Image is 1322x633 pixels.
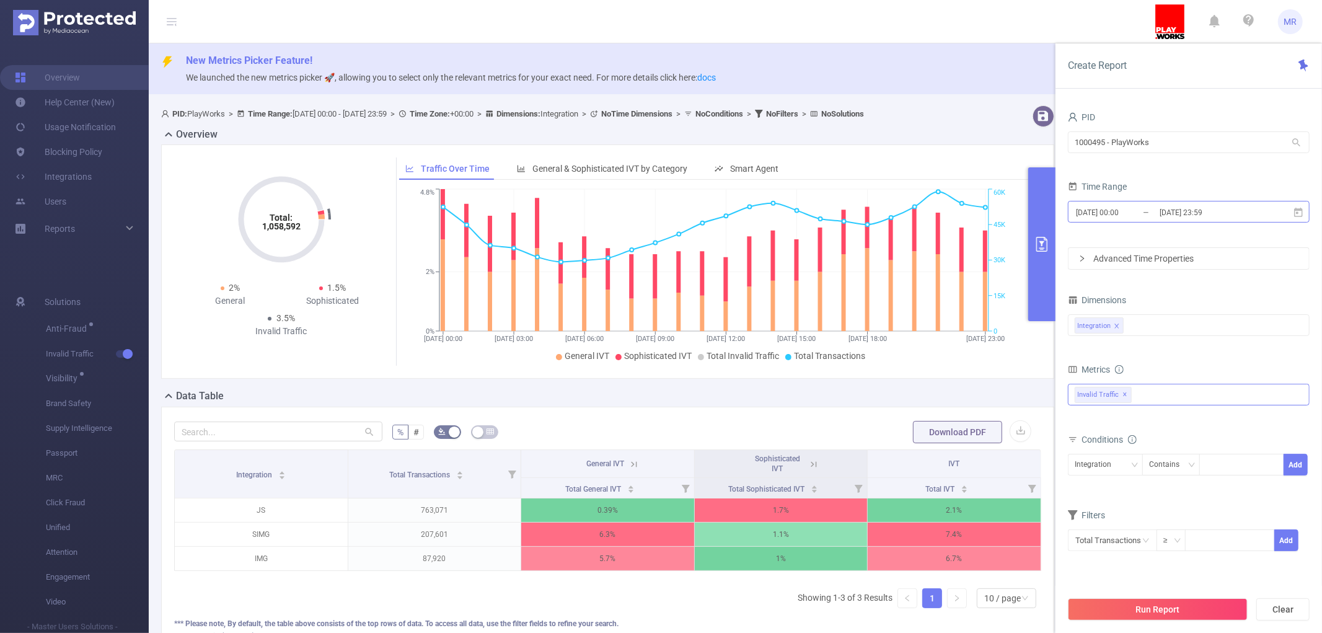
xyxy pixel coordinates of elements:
a: Reports [45,216,75,241]
span: 1.5% [328,283,346,293]
span: PID [1068,112,1095,122]
span: New Metrics Picker Feature! [186,55,312,66]
tspan: 2% [426,268,434,277]
tspan: [DATE] 00:00 [424,335,462,343]
tspan: [DATE] 18:00 [848,335,887,343]
i: icon: bar-chart [517,164,526,173]
button: Clear [1256,598,1310,621]
i: icon: caret-up [279,469,286,473]
span: Dimensions [1068,295,1126,305]
tspan: 0 [994,327,997,335]
i: icon: user [161,110,172,118]
div: *** Please note, By default, the table above consists of the top rows of data. To access all data... [174,618,1041,629]
p: 5.7% [521,547,694,570]
i: Filter menu [850,478,867,498]
span: Integration [496,109,578,118]
b: No Filters [766,109,798,118]
i: icon: caret-down [961,488,967,492]
span: Unified [46,515,149,540]
span: Attention [46,540,149,565]
button: Add [1284,454,1308,476]
span: > [743,109,755,118]
p: 763,071 [348,498,521,522]
tspan: [DATE] 09:00 [636,335,674,343]
p: 7.4% [868,523,1041,546]
span: > [578,109,590,118]
img: Protected Media [13,10,136,35]
tspan: 1,058,592 [262,221,301,231]
i: Filter menu [1023,478,1041,498]
button: Download PDF [913,421,1002,443]
i: icon: down [1131,461,1139,470]
a: Blocking Policy [15,139,102,164]
b: Time Range: [248,109,293,118]
button: Run Report [1068,598,1248,621]
a: Usage Notification [15,115,116,139]
div: Integration [1077,318,1111,334]
span: > [672,109,684,118]
i: icon: right [953,595,961,602]
li: 1 [922,588,942,608]
div: Sort [627,484,635,491]
i: icon: caret-down [279,474,286,478]
tspan: [DATE] 15:00 [777,335,816,343]
p: 1.1% [695,523,868,546]
b: Time Zone: [410,109,450,118]
span: # [413,427,419,437]
i: icon: caret-up [627,484,634,487]
span: Smart Agent [730,164,778,174]
span: Passport [46,441,149,466]
span: Invalid Traffic [1075,387,1132,403]
i: Filter menu [503,450,521,498]
i: icon: caret-up [457,469,464,473]
span: Sophisticated IVT [624,351,692,361]
i: icon: thunderbolt [161,56,174,68]
tspan: 45K [994,221,1005,229]
i: icon: user [1068,112,1078,122]
p: 207,601 [348,523,521,546]
a: Help Center (New) [15,90,115,115]
tspan: Total: [270,213,293,223]
span: Sophisticated IVT [755,454,800,473]
span: Video [46,590,149,614]
div: Sort [961,484,968,491]
i: icon: right [1078,255,1086,262]
a: 1 [923,589,941,608]
span: > [798,109,810,118]
p: 1% [695,547,868,570]
div: Contains [1149,454,1188,475]
a: Users [15,189,66,214]
p: 6.7% [868,547,1041,570]
span: Visibility [46,374,82,383]
span: Time Range [1068,182,1127,192]
i: icon: caret-up [961,484,967,487]
i: icon: caret-down [811,488,818,492]
tspan: [DATE] 12:00 [707,335,745,343]
span: General IVT [586,459,624,468]
i: icon: down [1188,461,1196,470]
a: docs [697,73,716,82]
p: 2.1% [868,498,1041,522]
tspan: 4.8% [420,189,434,197]
tspan: 0% [426,327,434,335]
button: Add [1274,529,1298,551]
i: icon: bg-colors [438,428,446,435]
h2: Data Table [176,389,224,404]
i: icon: info-circle [1128,435,1137,444]
div: icon: rightAdvanced Time Properties [1069,248,1309,269]
li: Integration [1075,317,1124,334]
i: icon: caret-down [627,488,634,492]
span: Total Sophisticated IVT [728,485,806,494]
i: icon: left [904,595,911,602]
tspan: [DATE] 23:00 [966,335,1005,343]
span: General IVT [565,351,609,361]
span: Total Transactions [389,471,452,479]
span: Filters [1068,510,1105,520]
span: Total General IVT [565,485,623,494]
div: General [179,294,281,308]
b: No Solutions [821,109,864,118]
p: 87,920 [348,547,521,570]
i: icon: table [487,428,494,435]
div: 10 / page [984,589,1021,608]
span: MRC [46,466,149,490]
